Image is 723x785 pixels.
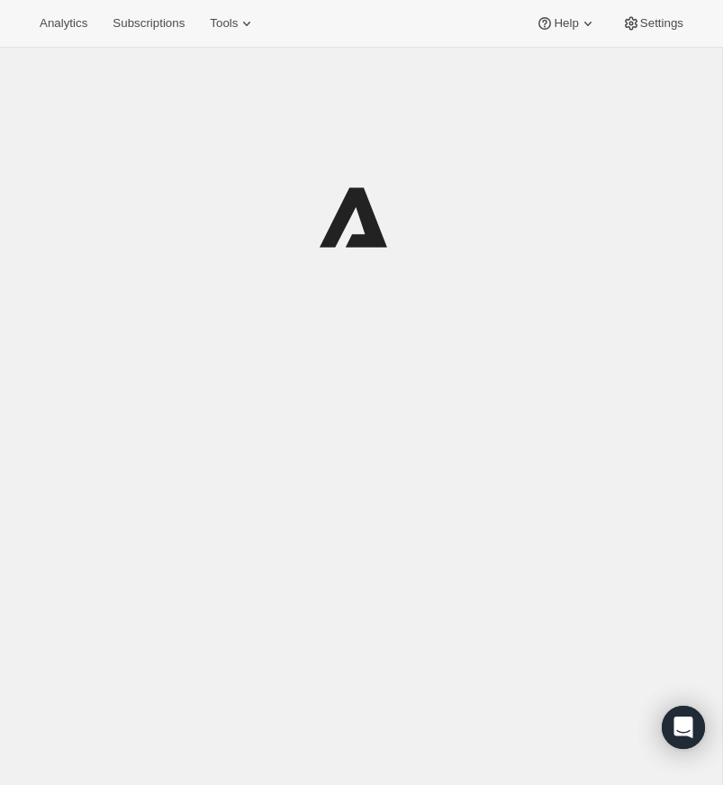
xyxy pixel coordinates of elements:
[525,11,607,36] button: Help
[29,11,98,36] button: Analytics
[199,11,267,36] button: Tools
[40,16,87,31] span: Analytics
[554,16,578,31] span: Help
[102,11,195,36] button: Subscriptions
[113,16,185,31] span: Subscriptions
[210,16,238,31] span: Tools
[662,706,705,749] div: Open Intercom Messenger
[640,16,683,31] span: Settings
[611,11,694,36] button: Settings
